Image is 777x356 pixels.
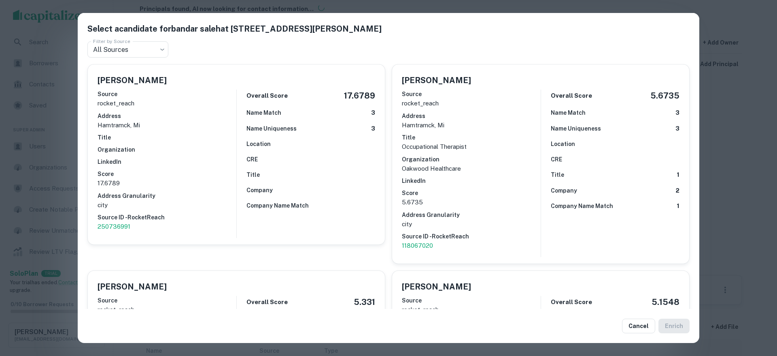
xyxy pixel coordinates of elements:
[402,241,541,251] a: 118067020
[551,155,562,164] h6: CRE
[402,133,541,142] h6: Title
[246,91,288,101] h6: Overall Score
[98,213,236,222] h6: Source ID - RocketReach
[677,170,679,180] h6: 1
[98,200,236,210] p: city
[675,108,679,118] h6: 3
[402,197,541,207] p: 5.6735
[98,145,236,154] h6: Organization
[551,186,577,195] h6: Company
[98,281,167,293] h5: [PERSON_NAME]
[87,23,690,35] h5: Select a candidate for bandar saleh at [STREET_ADDRESS][PERSON_NAME]
[98,99,236,108] p: rocket_reach
[402,99,541,108] p: rocket_reach
[246,155,258,164] h6: CRE
[650,90,679,102] h5: 5.6735
[551,124,601,133] h6: Name Uniqueness
[402,74,471,86] h5: [PERSON_NAME]
[402,176,541,185] h6: LinkedIn
[246,186,273,195] h6: Company
[246,108,281,117] h6: Name Match
[402,120,541,130] p: hamtramck, mi
[98,169,236,178] h6: Score
[737,291,777,330] iframe: Chat Widget
[551,298,592,307] h6: Overall Score
[98,133,236,142] h6: Title
[246,139,271,148] h6: Location
[87,41,168,58] div: All Sources
[98,74,167,86] h5: [PERSON_NAME]
[98,296,236,305] h6: Source
[98,90,236,99] h6: Source
[98,157,236,166] h6: LinkedIn
[551,202,613,210] h6: Company Name Match
[98,178,236,188] p: 17.6789
[551,108,586,117] h6: Name Match
[402,112,541,120] h6: Address
[652,296,679,308] h5: 5.1548
[402,155,541,164] h6: Organization
[98,191,236,200] h6: Address Granularity
[402,142,541,152] p: Occupational Therapist
[371,108,375,118] h6: 3
[676,186,679,195] h6: 2
[93,38,130,45] label: Filter by Source
[344,90,375,102] h5: 17.6789
[402,219,541,229] p: city
[402,189,541,197] h6: Score
[246,201,309,210] h6: Company Name Match
[246,124,297,133] h6: Name Uniqueness
[402,232,541,241] h6: Source ID - RocketReach
[402,90,541,99] h6: Source
[677,202,679,211] h6: 1
[402,164,541,174] p: Oakwood Healthcare
[98,120,236,130] p: hamtramck, mi
[402,210,541,219] h6: Address Granularity
[402,296,541,305] h6: Source
[675,124,679,133] h6: 3
[98,112,236,120] h6: Address
[246,170,260,179] h6: Title
[354,296,375,308] h5: 5.331
[551,91,592,101] h6: Overall Score
[371,124,375,133] h6: 3
[98,222,236,232] a: 250736991
[551,170,564,179] h6: Title
[98,305,236,315] p: rocket_reach
[622,319,655,333] button: Cancel
[551,139,575,148] h6: Location
[402,305,541,315] p: rocket_reach
[402,281,471,293] h5: [PERSON_NAME]
[246,298,288,307] h6: Overall Score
